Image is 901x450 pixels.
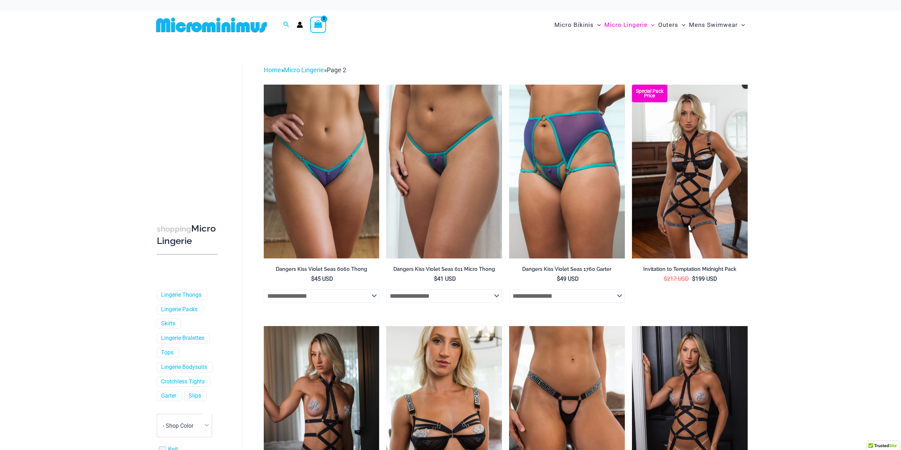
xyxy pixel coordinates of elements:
span: Page 2 [327,66,346,74]
bdi: 199 USD [692,275,717,282]
a: Dangers Kiss Violet Seas 1760 Garter [509,266,625,275]
a: Micro Lingerie [284,66,324,74]
a: Micro LingerieMenu ToggleMenu Toggle [603,14,656,36]
a: Dangers Kiss Violet Seas 6060 Thong 01Dangers Kiss Violet Seas 6060 Thong 02Dangers Kiss Violet S... [264,85,380,258]
a: Search icon link [283,21,290,29]
h2: Invitation to Temptation Midnight Pack [632,266,748,273]
span: Menu Toggle [594,16,601,34]
iframe: TrustedSite Certified [157,59,221,201]
b: Special Pack Price [632,89,667,98]
span: Menu Toggle [738,16,745,34]
bdi: 49 USD [557,275,579,282]
a: Tops [161,349,173,357]
h3: Micro Lingerie [157,223,217,247]
img: Dangers Kiss Violet Seas 6060 Thong 01 [264,85,380,258]
span: Mens Swimwear [689,16,738,34]
span: $ [692,275,695,282]
a: Garter [161,392,176,400]
a: Invitation to Temptation Midnight 1037 Bra 6037 Thong 1954 Bodysuit 02 Invitation to Temptation M... [632,85,748,258]
a: Lingerie Thongs [161,291,201,299]
img: Invitation to Temptation Midnight 1037 Bra 6037 Thong 1954 Bodysuit 02 [632,85,748,258]
span: - Shop Color [157,414,212,437]
img: MM SHOP LOGO FLAT [153,17,270,33]
a: Dangers Kiss Violet Seas 611 Micro 01Dangers Kiss Violet Seas 1060 Bra 611 Micro 05Dangers Kiss V... [386,85,502,258]
a: Lingerie Packs [161,306,198,313]
h2: Dangers Kiss Violet Seas 1760 Garter [509,266,625,273]
span: Menu Toggle [678,16,685,34]
span: Outers [658,16,678,34]
img: Dangers Kiss Violet Seas 1060 Bra 611 Micro 1760 Garter 04 [509,85,625,258]
a: OutersMenu ToggleMenu Toggle [656,14,687,36]
bdi: 45 USD [311,275,333,282]
a: Mens SwimwearMenu ToggleMenu Toggle [687,14,747,36]
span: $ [557,275,560,282]
span: » » [264,66,346,74]
a: Micro BikinisMenu ToggleMenu Toggle [553,14,603,36]
bdi: 41 USD [434,275,456,282]
span: Micro Bikinis [554,16,594,34]
bdi: 217 USD [664,275,689,282]
a: Invitation to Temptation Midnight Pack [632,266,748,275]
span: $ [664,275,667,282]
nav: Site Navigation [552,13,748,37]
span: shopping [157,224,191,233]
a: Home [264,66,281,74]
a: View Shopping Cart, empty [310,17,326,33]
a: Lingerie Bralettes [161,335,204,342]
span: $ [311,275,314,282]
h2: Dangers Kiss Violet Seas 6060 Thong [264,266,380,273]
h2: Dangers Kiss Violet Seas 611 Micro Thong [386,266,502,273]
span: - Shop Color [163,422,193,429]
img: Dangers Kiss Violet Seas 611 Micro 01 [386,85,502,258]
span: $ [434,275,437,282]
a: Account icon link [297,22,303,28]
a: Slips [189,392,201,400]
a: Dangers Kiss Violet Seas 1060 Bra 611 Micro 1760 Garter 04Dangers Kiss Violet Seas 1060 Bra 611 M... [509,85,625,258]
a: Lingerie Bodysuits [161,364,207,371]
a: Skirts [161,320,175,327]
a: Dangers Kiss Violet Seas 6060 Thong [264,266,380,275]
span: Micro Lingerie [604,16,648,34]
a: Dangers Kiss Violet Seas 611 Micro Thong [386,266,502,275]
a: Crotchless Tights [161,378,205,386]
span: Menu Toggle [648,16,655,34]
